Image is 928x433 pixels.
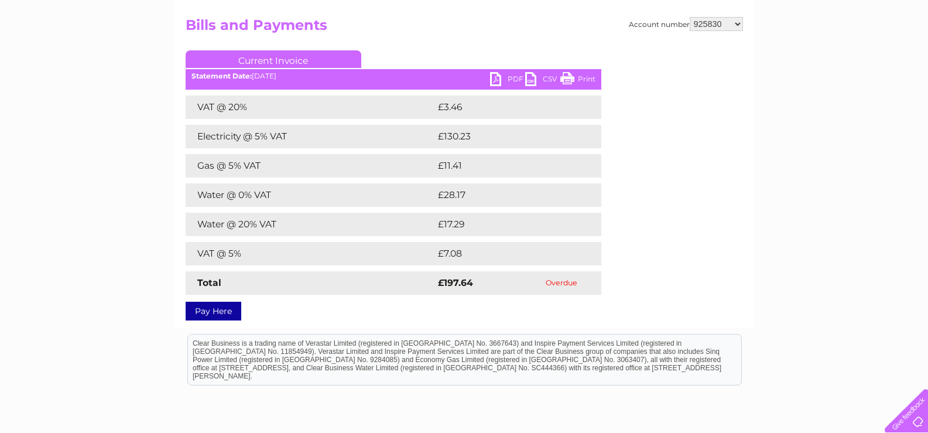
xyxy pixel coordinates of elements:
td: £130.23 [435,125,580,148]
td: £3.46 [435,96,574,119]
td: £28.17 [435,183,577,207]
a: Energy [751,50,777,59]
td: VAT @ 5% [186,242,435,265]
td: Water @ 20% VAT [186,213,435,236]
a: Current Invoice [186,50,361,68]
td: VAT @ 20% [186,96,435,119]
a: Print [560,72,595,89]
a: 0333 014 3131 [707,6,788,21]
a: Log out [889,50,917,59]
strong: Total [197,277,221,288]
div: Clear Business is a trading name of Verastar Limited (registered in [GEOGRAPHIC_DATA] No. 3667643... [188,6,741,57]
a: Blog [826,50,843,59]
a: Pay Here [186,302,241,321]
h2: Bills and Payments [186,17,743,39]
td: £17.29 [435,213,576,236]
a: CSV [525,72,560,89]
td: £11.41 [435,154,574,178]
td: Gas @ 5% VAT [186,154,435,178]
img: logo.png [32,30,92,66]
td: £7.08 [435,242,574,265]
td: Overdue [522,271,601,295]
a: PDF [490,72,525,89]
a: Water [722,50,744,59]
div: [DATE] [186,72,601,80]
strong: £197.64 [438,277,473,288]
td: Water @ 0% VAT [186,183,435,207]
a: Telecoms [784,50,819,59]
td: Electricity @ 5% VAT [186,125,435,148]
b: Statement Date: [191,71,252,80]
a: Contact [850,50,879,59]
div: Account number [629,17,743,31]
